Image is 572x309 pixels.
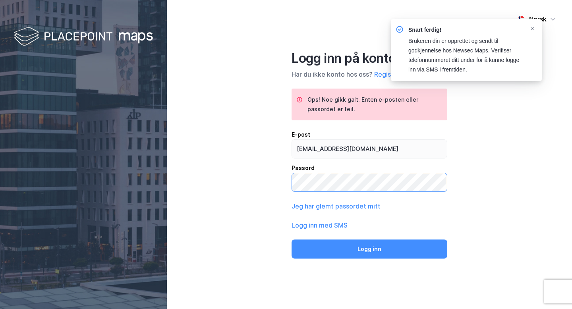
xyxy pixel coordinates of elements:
[292,70,447,79] div: Har du ikke konto hos oss?
[292,163,447,173] div: Passord
[292,220,348,230] button: Logg inn med SMS
[292,50,447,66] div: Logg inn på kontoen din
[374,70,416,79] button: Registrer deg
[532,271,572,309] iframe: Chat Widget
[292,201,381,211] button: Jeg har glemt passordet mitt
[307,95,441,114] div: Ops! Noe gikk galt. Enten e-posten eller passordet er feil.
[529,14,547,24] div: Norsk
[408,37,523,75] div: Brukeren din er opprettet og sendt til godkjennelse hos Newsec Maps. Verifiser telefonnummeret di...
[292,130,447,139] div: E-post
[14,25,153,49] img: logo-white.f07954bde2210d2a523dddb988cd2aa7.svg
[292,239,447,259] button: Logg inn
[408,25,523,35] div: Snart ferdig!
